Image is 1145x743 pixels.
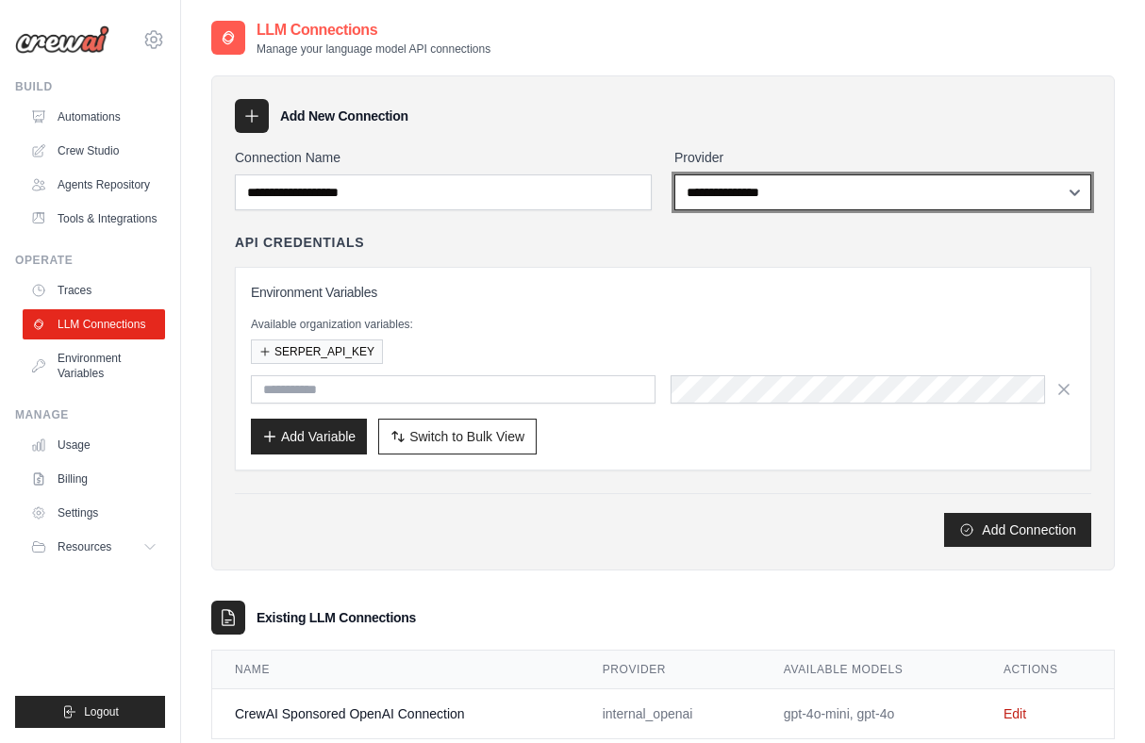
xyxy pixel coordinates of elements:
[257,41,490,57] p: Manage your language model API connections
[212,651,580,689] th: Name
[23,430,165,460] a: Usage
[212,689,580,739] td: CrewAI Sponsored OpenAI Connection
[235,148,652,167] label: Connection Name
[15,25,109,54] img: Logo
[23,170,165,200] a: Agents Repository
[251,283,1075,302] h3: Environment Variables
[409,427,524,446] span: Switch to Bulk View
[23,532,165,562] button: Resources
[15,407,165,422] div: Manage
[378,419,537,454] button: Switch to Bulk View
[280,107,408,125] h3: Add New Connection
[761,689,981,739] td: gpt-4o-mini, gpt-4o
[251,317,1075,332] p: Available organization variables:
[23,464,165,494] a: Billing
[15,79,165,94] div: Build
[251,339,383,364] button: SERPER_API_KEY
[761,651,981,689] th: Available Models
[251,419,367,454] button: Add Variable
[23,102,165,132] a: Automations
[1004,706,1026,721] a: Edit
[944,513,1091,547] button: Add Connection
[257,608,416,627] h3: Existing LLM Connections
[23,309,165,339] a: LLM Connections
[15,696,165,728] button: Logout
[15,253,165,268] div: Operate
[58,539,111,554] span: Resources
[23,204,165,234] a: Tools & Integrations
[23,275,165,305] a: Traces
[257,19,490,41] h2: LLM Connections
[23,498,165,528] a: Settings
[580,689,761,739] td: internal_openai
[235,233,364,252] h4: API Credentials
[674,148,1091,167] label: Provider
[580,651,761,689] th: Provider
[84,704,119,719] span: Logout
[981,651,1114,689] th: Actions
[23,136,165,166] a: Crew Studio
[23,343,165,388] a: Environment Variables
